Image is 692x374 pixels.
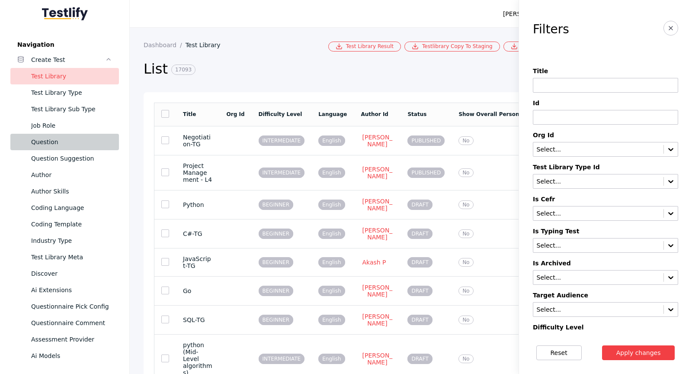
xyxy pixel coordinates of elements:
a: Question Suggestion [10,150,119,167]
span: BEGINNER [259,229,294,239]
a: Show Overall Personality Score [458,111,550,117]
span: DRAFT [407,200,432,210]
span: English [318,200,345,210]
div: Author [31,170,112,180]
span: DRAFT [407,354,432,364]
span: PUBLISHED [407,135,445,146]
a: Bulk Csv Download [503,42,578,52]
div: Questionnaire Pick Config [31,301,112,312]
a: Language [318,111,347,117]
div: Test Library Meta [31,252,112,262]
div: Discover [31,268,112,279]
a: Test Library [186,42,227,48]
label: Test Library Type Id [533,164,678,171]
span: 17093 [171,64,195,75]
h2: List [144,60,544,78]
a: Test Library Result [328,42,401,52]
span: INTERMEDIATE [259,135,305,146]
span: INTERMEDIATE [259,168,305,178]
a: Author Skills [10,183,119,200]
span: No [458,168,473,177]
span: English [318,135,345,146]
label: Target Audience [533,292,678,299]
label: Difficulty Level [533,324,678,331]
a: Job Role [10,117,119,134]
a: Coding Language [10,200,119,216]
a: Test Library Meta [10,249,119,265]
div: Question [31,137,112,147]
div: Test Library [31,71,112,81]
a: Test Library [10,68,119,84]
span: English [318,354,345,364]
span: BEGINNER [259,257,294,268]
span: No [458,200,473,209]
a: [PERSON_NAME] [361,313,394,327]
a: Testlibrary Copy To Staging [404,42,500,52]
span: BEGINNER [259,200,294,210]
a: Test Library Type [10,84,119,101]
label: Is Typing Test [533,228,678,235]
div: Coding Language [31,203,112,213]
a: Coding Template [10,216,119,232]
span: English [318,257,345,268]
div: Create Test [31,55,105,65]
a: Test Library Sub Type [10,101,119,117]
label: Is Archived [533,260,678,267]
div: Test Library Type [31,87,112,98]
a: [PERSON_NAME] [361,226,394,241]
section: Negotiation-TG [183,134,213,148]
span: English [318,229,345,239]
div: Job Role [31,120,112,131]
span: BEGINNER [259,286,294,296]
span: English [318,315,345,325]
div: Industry Type [31,235,112,246]
div: Coding Template [31,219,112,229]
label: Title [533,68,678,74]
a: Status [407,111,426,117]
a: Industry Type [10,232,119,249]
a: [PERSON_NAME] [361,284,394,298]
span: DRAFT [407,229,432,239]
div: Test Library Sub Type [31,104,112,114]
div: [PERSON_NAME][EMAIL_ADDRESS][DOMAIN_NAME] [503,9,659,19]
span: No [458,316,473,324]
span: English [318,286,345,296]
label: Is Cefr [533,196,678,203]
a: Questionnaire Pick Config [10,298,119,315]
a: Author Id [361,111,388,117]
div: Questionnaire Comment [31,318,112,328]
button: Apply changes [602,345,675,360]
div: Ai Models [31,351,112,361]
span: DRAFT [407,257,432,268]
a: [PERSON_NAME] [361,351,394,366]
h3: Filters [533,23,569,36]
section: Project Management - L4 [183,162,213,183]
span: No [458,258,473,267]
a: Author [10,167,119,183]
section: Python [183,201,213,208]
div: Assessment Provider [31,334,112,345]
span: No [458,229,473,238]
section: C#-TG [183,230,213,237]
a: Assessment Provider [10,331,119,348]
label: Org Id [533,132,678,139]
label: Id [533,100,678,106]
section: SQL-TG [183,316,213,323]
span: DRAFT [407,315,432,325]
a: Question [10,134,119,150]
section: Go [183,287,213,294]
span: PUBLISHED [407,168,445,178]
span: No [458,136,473,145]
a: Ai Models [10,348,119,364]
a: Dashboard [144,42,186,48]
span: INTERMEDIATE [259,354,305,364]
a: [PERSON_NAME] [361,197,394,212]
div: Ai Extensions [31,285,112,295]
a: [PERSON_NAME] [361,133,394,148]
a: Difficulty Level [259,111,302,117]
a: Akash P [361,258,387,266]
span: BEGINNER [259,315,294,325]
span: No [458,287,473,295]
img: Testlify - Backoffice [42,7,88,20]
div: Author Skills [31,186,112,197]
